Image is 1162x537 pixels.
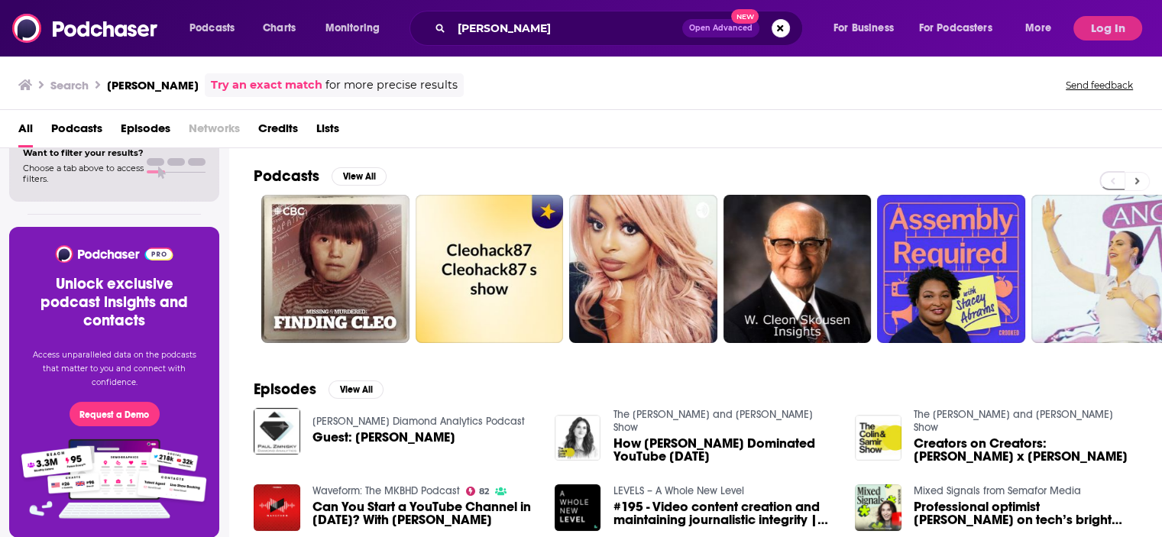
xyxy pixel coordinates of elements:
[914,484,1081,497] a: Mixed Signals from Semafor Media
[613,437,837,463] span: How [PERSON_NAME] Dominated YouTube [DATE]
[613,500,837,526] span: #195 - Video content creation and maintaining journalistic integrity | [PERSON_NAME] & [PERSON_NAME]
[1073,16,1142,40] button: Log In
[731,9,759,24] span: New
[12,14,159,43] img: Podchaser - Follow, Share and Rate Podcasts
[312,431,455,444] a: Guest: Cleo Abram
[315,16,400,40] button: open menu
[855,484,901,531] img: Professional optimist Cleo Abram on tech’s bright future
[312,431,455,444] span: Guest: [PERSON_NAME]
[1015,16,1070,40] button: open menu
[823,16,913,40] button: open menu
[179,16,254,40] button: open menu
[28,348,201,390] p: Access unparalleled data on the podcasts that matter to you and connect with confidence.
[689,24,753,32] span: Open Advanced
[70,402,160,426] button: Request a Demo
[329,380,384,399] button: View All
[254,484,300,531] img: Can You Start a YouTube Channel in 2023? With Cleo Abram
[909,16,1015,40] button: open menu
[914,500,1138,526] span: Professional optimist [PERSON_NAME] on tech’s bright future
[253,16,305,40] a: Charts
[613,484,743,497] a: LEVELS – A Whole New Level
[189,18,235,39] span: Podcasts
[914,437,1138,463] a: Creators on Creators: Cleo Abram x Johnny Harris
[325,18,380,39] span: Monitoring
[23,163,144,184] span: Choose a tab above to access filters.
[312,484,460,497] a: Waveform: The MKBHD Podcast
[18,116,33,147] a: All
[23,147,144,158] span: Want to filter your results?
[254,167,387,186] a: PodcastsView All
[452,16,682,40] input: Search podcasts, credits, & more...
[211,76,322,94] a: Try an exact match
[51,116,102,147] a: Podcasts
[254,380,316,399] h2: Episodes
[16,438,212,519] img: Pro Features
[121,116,170,147] a: Episodes
[833,18,894,39] span: For Business
[189,116,240,147] span: Networks
[263,18,296,39] span: Charts
[325,76,458,94] span: for more precise results
[1025,18,1051,39] span: More
[50,78,89,92] h3: Search
[914,437,1138,463] span: Creators on Creators: [PERSON_NAME] x [PERSON_NAME]
[613,500,837,526] a: #195 - Video content creation and maintaining journalistic integrity | Cleo Abram & Ben Grynol
[54,245,174,263] img: Podchaser - Follow, Share and Rate Podcasts
[1061,79,1138,92] button: Send feedback
[312,415,525,428] a: Paul Zimnisky Diamond Analytics Podcast
[466,487,490,496] a: 82
[479,488,489,495] span: 82
[312,500,536,526] a: Can You Start a YouTube Channel in 2023? With Cleo Abram
[682,19,759,37] button: Open AdvancedNew
[555,484,601,531] img: #195 - Video content creation and maintaining journalistic integrity | Cleo Abram & Ben Grynol
[332,167,387,186] button: View All
[855,415,901,461] img: Creators on Creators: Cleo Abram x Johnny Harris
[254,167,319,186] h2: Podcasts
[28,275,201,330] h3: Unlock exclusive podcast insights and contacts
[107,78,199,92] h3: [PERSON_NAME]
[316,116,339,147] a: Lists
[914,500,1138,526] a: Professional optimist Cleo Abram on tech’s bright future
[555,415,601,461] img: How Cleo Abram Dominated YouTube in 1 Year
[919,18,992,39] span: For Podcasters
[254,408,300,455] img: Guest: Cleo Abram
[258,116,298,147] a: Credits
[312,500,536,526] span: Can You Start a YouTube Channel in [DATE]? With [PERSON_NAME]
[613,437,837,463] a: How Cleo Abram Dominated YouTube in 1 Year
[613,408,812,434] a: The Colin and Samir Show
[254,380,384,399] a: EpisodesView All
[424,11,817,46] div: Search podcasts, credits, & more...
[914,408,1113,434] a: The Colin and Samir Show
